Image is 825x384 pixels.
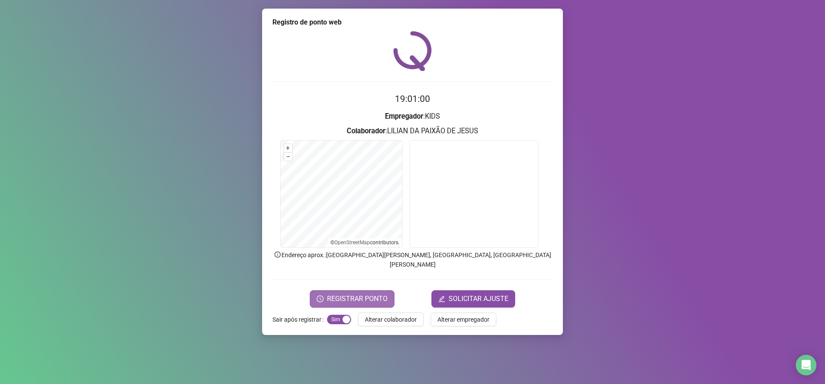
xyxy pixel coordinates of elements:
[347,127,385,135] strong: Colaborador
[327,294,388,304] span: REGISTRAR PONTO
[317,295,324,302] span: clock-circle
[358,313,424,326] button: Alterar colaborador
[449,294,508,304] span: SOLICITAR AJUSTE
[431,313,496,326] button: Alterar empregador
[272,126,553,137] h3: : LILIAN DA PAIXÃO DE JESUS
[334,240,370,246] a: OpenStreetMap
[431,290,515,307] button: editSOLICITAR AJUSTE
[393,31,432,71] img: QRPoint
[272,111,553,122] h3: : KIDS
[437,315,489,324] span: Alterar empregador
[284,144,292,152] button: +
[438,295,445,302] span: edit
[272,313,327,326] label: Sair após registrar
[365,315,417,324] span: Alterar colaborador
[385,112,423,120] strong: Empregador
[274,251,281,258] span: info-circle
[272,17,553,28] div: Registro de ponto web
[330,240,400,246] li: © contributors.
[272,250,553,269] p: Endereço aprox. : [GEOGRAPHIC_DATA][PERSON_NAME], [GEOGRAPHIC_DATA], [GEOGRAPHIC_DATA][PERSON_NAME]
[284,153,292,161] button: –
[796,355,816,375] div: Open Intercom Messenger
[395,94,430,104] time: 19:01:00
[310,290,394,307] button: REGISTRAR PONTO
